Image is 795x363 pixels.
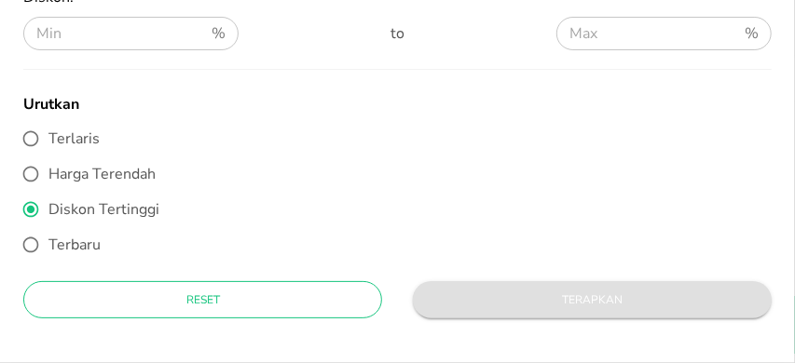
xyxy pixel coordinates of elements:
button: Terapkan [413,281,772,318]
h6: Urutkan [23,88,725,121]
button: Reset [23,281,382,318]
span: to [391,23,404,44]
p: % [212,22,226,45]
span: Diskon Tertinggi [48,199,159,220]
input: Max [556,7,737,60]
span: Terlaris [48,128,100,149]
span: Harga Terendah [48,164,156,184]
span: Terbaru [48,235,101,255]
span: Reset [38,290,367,310]
p: % [745,22,759,45]
input: Min [23,7,204,60]
span: Terapkan [428,290,757,310]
